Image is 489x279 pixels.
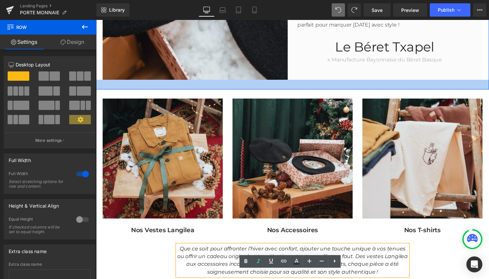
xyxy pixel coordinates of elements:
p: Desktop Layout [9,61,90,68]
i: Que ce soit pour affronter l’hiver avec confort, ajouter une touche unique à vos tenues ou offrir... [83,231,319,261]
div: Extra class name [9,262,90,267]
p: Nos Accessoires [140,212,263,220]
a: Tablet [231,3,246,17]
div: Equal Height [9,217,70,224]
p: Nos Vestes Langilea [7,212,130,220]
span: Row [7,20,73,35]
span: Preview [401,7,419,14]
button: More [473,3,486,17]
button: More settings [4,133,95,148]
a: Desktop [199,3,215,17]
p: More settings [35,138,62,143]
a: New Library [96,3,129,17]
div: Open Intercom Messenger [466,256,482,272]
a: Preview [393,3,427,17]
button: Publish [430,3,470,17]
div: Extra class name [9,245,47,254]
button: Undo [332,3,345,17]
a: Landing Pages [20,3,96,9]
span: Save [372,7,383,14]
div: Select stretching options for row and content. [9,179,69,189]
span: PORTE MONNAIE [20,10,59,15]
a: Mobile [246,3,262,17]
div: Height & Vertical Align [9,199,59,209]
p: Nos T-shirts [273,212,396,220]
a: Laptop [215,3,231,17]
div: If checked columns will be set to equal height. [9,225,69,234]
a: Design [48,35,96,49]
p: Le Béret Txapel [206,20,385,36]
span: Publish [438,7,454,13]
button: Redo [348,3,361,17]
div: Full Width [9,154,31,163]
p: x Manufacture Bayonnaise du Béret Basque [206,37,385,45]
span: Library [109,7,125,13]
div: Full Width [9,171,70,178]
